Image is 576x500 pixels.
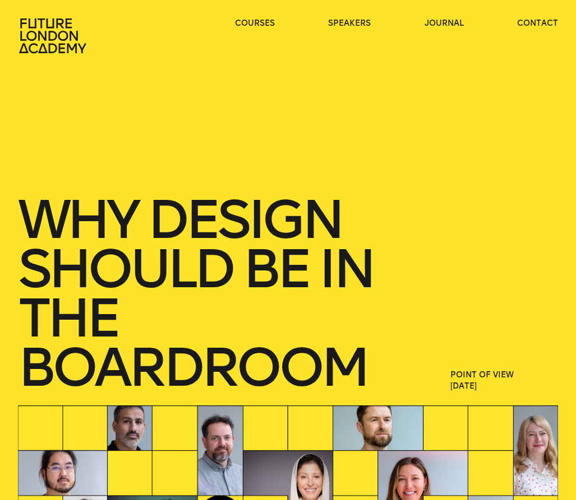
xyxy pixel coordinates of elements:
[18,195,414,392] h1: Why Design should be in the boardroom
[425,18,464,29] a: journal
[517,18,558,29] a: contact
[450,370,514,380] a: Point of View
[328,18,371,29] a: speakers
[450,381,558,392] span: [DATE]
[235,18,275,29] a: courses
